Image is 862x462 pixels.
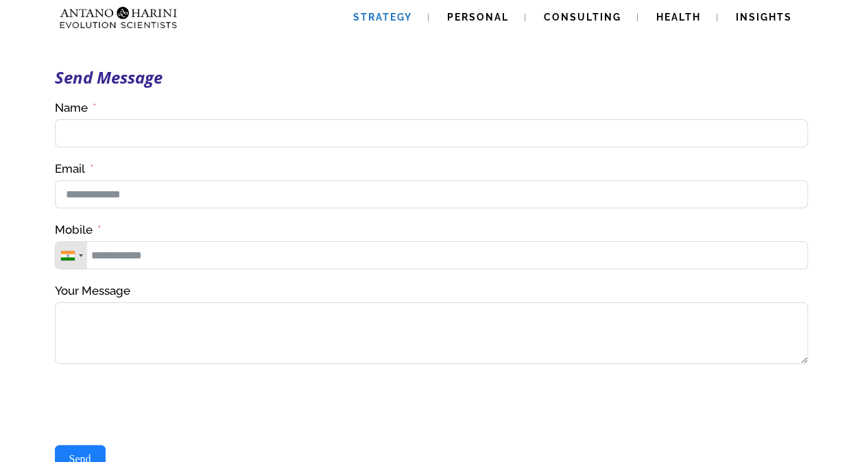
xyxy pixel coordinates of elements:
[55,100,97,116] label: Name
[55,222,101,238] label: Mobile
[55,283,130,299] label: Your Message
[353,12,412,23] span: Strategy
[544,12,621,23] span: Consulting
[55,161,94,177] label: Email
[56,242,87,269] div: Telephone country code
[55,302,808,364] textarea: Your Message
[656,12,701,23] span: Health
[736,12,792,23] span: Insights
[55,66,163,88] strong: Send Message
[55,241,808,269] input: Mobile
[55,180,808,208] input: Email
[55,378,263,431] iframe: reCAPTCHA
[447,12,509,23] span: Personal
